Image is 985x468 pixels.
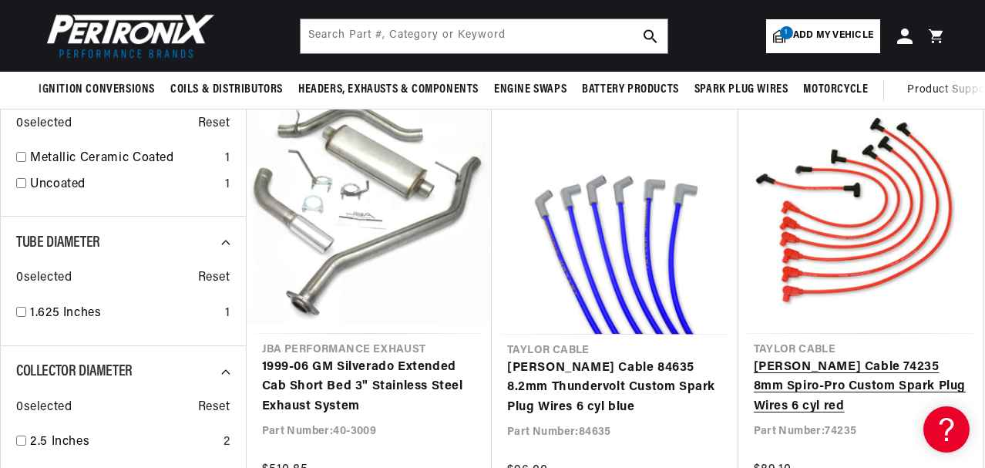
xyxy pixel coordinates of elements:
a: 1.625 Inches [30,304,219,324]
span: 0 selected [16,268,72,288]
summary: Spark Plug Wires [687,72,796,108]
summary: Engine Swaps [486,72,574,108]
a: 1999-06 GM Silverado Extended Cab Short Bed 3" Stainless Steel Exhaust System [262,358,477,417]
div: 1 [225,149,230,169]
div: 2 [224,433,230,453]
summary: Coils & Distributors [163,72,291,108]
a: [PERSON_NAME] Cable 84635 8.2mm Thundervolt Custom Spark Plug Wires 6 cyl blue [507,359,723,418]
a: Uncoated [30,175,219,195]
span: Ignition Conversions [39,82,155,98]
summary: Ignition Conversions [39,72,163,108]
span: Engine Swaps [494,82,566,98]
summary: Battery Products [574,72,687,108]
a: 2.5 Inches [30,433,217,453]
span: Battery Products [582,82,679,98]
div: 1 [225,175,230,195]
span: Headers, Exhausts & Components [298,82,479,98]
a: [PERSON_NAME] Cable 74235 8mm Spiro-Pro Custom Spark Plug Wires 6 cyl red [754,358,969,417]
a: 1Add my vehicle [766,19,880,53]
button: search button [634,19,667,53]
span: Spark Plug Wires [694,82,788,98]
span: Coils & Distributors [170,82,283,98]
span: 1 [780,26,793,39]
span: Reset [198,398,230,418]
span: 0 selected [16,114,72,134]
input: Search Part #, Category or Keyword [301,19,667,53]
span: Reset [198,268,230,288]
span: Collector Diameter [16,364,133,379]
span: 0 selected [16,398,72,418]
span: Reset [198,114,230,134]
summary: Headers, Exhausts & Components [291,72,486,108]
span: Motorcycle [803,82,868,98]
img: Pertronix [39,9,216,62]
summary: Motorcycle [795,72,876,108]
span: Tube Diameter [16,235,100,251]
div: 1 [225,304,230,324]
a: Metallic Ceramic Coated [30,149,219,169]
span: Add my vehicle [793,29,873,43]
